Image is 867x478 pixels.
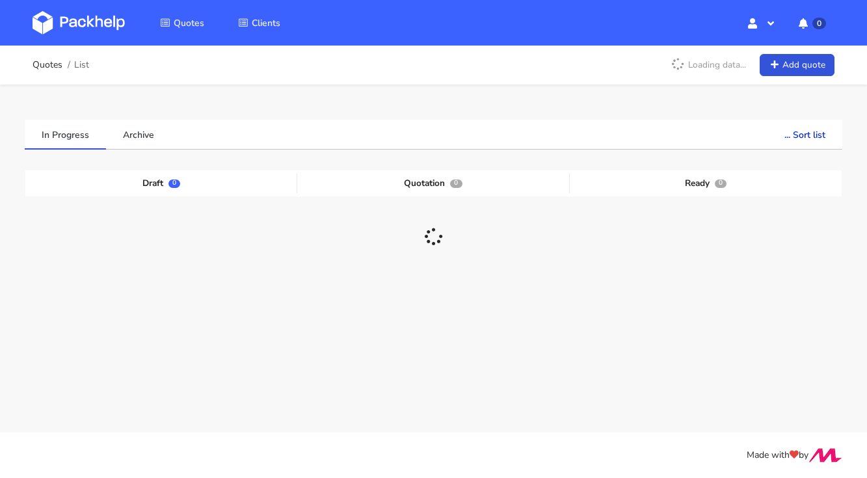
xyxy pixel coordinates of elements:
a: Archive [106,120,171,148]
a: Quotes [33,60,62,70]
div: Ready [570,174,842,193]
a: Add quote [760,54,834,77]
span: 0 [450,179,462,188]
div: Quotation [297,174,569,193]
a: Clients [222,11,296,34]
div: Made with by [16,448,851,463]
span: List [74,60,89,70]
div: Draft [25,174,297,193]
nav: breadcrumb [33,52,89,78]
span: Clients [252,17,280,29]
span: 0 [715,179,727,188]
span: 0 [812,18,826,29]
button: 0 [788,11,834,34]
img: Dashboard [33,11,125,34]
a: Quotes [144,11,220,34]
span: Quotes [174,17,204,29]
button: ... Sort list [767,120,842,148]
p: Loading data... [665,54,753,76]
img: Move Closer [808,448,842,462]
span: 0 [168,179,180,188]
a: In Progress [25,120,106,148]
